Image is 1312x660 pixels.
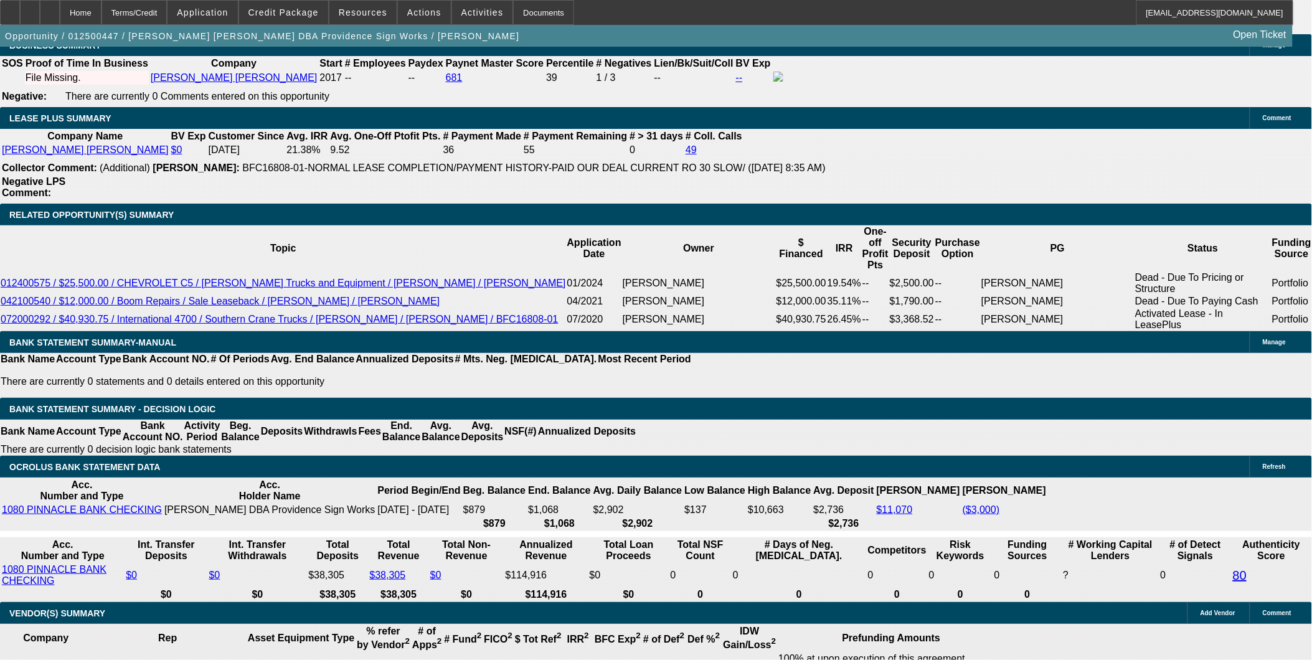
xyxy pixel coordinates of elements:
td: -- [862,308,889,331]
b: Avg. One-Off Ptofit Pts. [331,131,441,141]
td: 01/2024 [567,271,622,295]
b: FICO [484,634,512,644]
span: Comment [1263,610,1291,616]
td: $3,368.52 [889,308,935,331]
div: 1 / 3 [597,72,652,83]
th: Acc. Holder Name [164,479,376,502]
td: 21.38% [286,144,328,156]
td: [PERSON_NAME] [981,295,1135,308]
td: 0 [732,563,866,587]
td: 0 [867,563,927,587]
th: Funding Source [1272,225,1312,271]
th: $38,305 [308,588,367,601]
th: Period Begin/End [377,479,461,502]
th: $ Financed [776,225,827,271]
b: Prefunding Amounts [842,633,941,643]
th: Avg. Balance [421,420,460,443]
th: Authenticity Score [1232,539,1311,562]
th: $0 [589,588,669,601]
b: # of Apps [412,626,441,650]
b: # Fund [445,634,482,644]
button: Resources [329,1,397,24]
td: [PERSON_NAME] [981,271,1135,295]
th: [PERSON_NAME] [876,479,961,502]
span: Resources [339,7,387,17]
td: -- [935,295,981,308]
td: -- [862,295,889,308]
a: -- [736,72,743,83]
th: Acc. Number and Type [1,479,163,502]
span: OCROLUS BANK STATEMENT DATA [9,462,160,472]
th: NSF(#) [504,420,537,443]
th: Account Type [55,353,122,365]
a: 49 [686,144,697,155]
a: $11,070 [877,504,913,515]
td: $2,500.00 [889,271,935,295]
th: Most Recent Period [598,353,692,365]
td: $1,068 [527,504,591,516]
sup: 2 [557,631,561,641]
td: 2017 [319,71,343,85]
span: BFC16808-01-NORMAL LEASE COMPLETION/PAYMENT HISTORY-PAID OUR DEAL CURRENT RO 30 SLOW/ ([DATE] 8:3... [242,163,826,173]
td: $2,902 [593,504,683,516]
b: Negative LPS Comment: [2,176,65,198]
b: Lien/Bk/Suit/Coll [654,58,734,68]
span: Opportunity / 012500447 / [PERSON_NAME] [PERSON_NAME] DBA Providence Sign Works / [PERSON_NAME] [5,31,520,41]
th: Sum of the Total NSF Count and Total Overdraft Fee Count from Ocrolus [670,539,731,562]
a: $38,305 [370,570,406,580]
span: (Additional) [100,163,150,173]
th: Beg. Balance [463,479,526,502]
th: End. Balance [527,479,591,502]
sup: 2 [680,631,684,641]
th: Int. Transfer Withdrawals [209,539,307,562]
td: 26.45% [827,308,862,331]
th: $38,305 [369,588,428,601]
th: Acc. Number and Type [1,539,124,562]
a: 012400575 / $25,500.00 / CHEVROLET C5 / [PERSON_NAME] Trucks and Equipment / [PERSON_NAME] / [PER... [1,278,566,288]
a: 042100540 / $12,000.00 / Boom Repairs / Sale Leaseback / [PERSON_NAME] / [PERSON_NAME] [1,296,440,306]
th: Activity Period [184,420,221,443]
b: Company [211,58,257,68]
a: 80 [1233,568,1247,582]
td: $10,663 [747,504,811,516]
span: Actions [407,7,441,17]
b: Asset Equipment Type [248,633,354,643]
td: 04/2021 [567,295,622,308]
th: Funding Sources [994,539,1062,562]
th: Annualized Deposits [355,353,454,365]
b: % refer by Vendor [357,626,410,650]
div: File Missing. [26,72,148,83]
td: 36 [443,144,522,156]
th: Int. Transfer Deposits [125,539,207,562]
th: # Of Periods [210,353,270,365]
td: [PERSON_NAME] [622,295,776,308]
a: $0 [171,144,182,155]
td: [DATE] - [DATE] [377,504,461,516]
b: BFC Exp [595,634,641,644]
th: One-off Profit Pts [862,225,889,271]
th: Total Loan Proceeds [589,539,669,562]
b: # Employees [345,58,406,68]
td: -- [935,271,981,295]
b: BV Exp [736,58,771,68]
a: $0 [209,570,220,580]
a: $0 [126,570,137,580]
b: Percentile [546,58,593,68]
td: $12,000.00 [776,295,827,308]
th: $114,916 [505,588,588,601]
td: 35.11% [827,295,862,308]
th: Application Date [567,225,622,271]
span: Refresh to pull Number of Working Capital Lenders [1063,570,1069,580]
th: Annualized Deposits [537,420,636,443]
td: $0 [589,563,669,587]
div: 39 [546,72,593,83]
td: -- [935,308,981,331]
td: -- [408,71,444,85]
td: [PERSON_NAME] [622,271,776,295]
span: LEASE PLUS SUMMARY [9,113,111,123]
th: Deposits [260,420,304,443]
a: 1080 PINNACLE BANK CHECKING [2,504,162,515]
a: [PERSON_NAME] [PERSON_NAME] [2,144,169,155]
a: [PERSON_NAME] [PERSON_NAME] [151,72,318,83]
b: BV Exp [171,131,206,141]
